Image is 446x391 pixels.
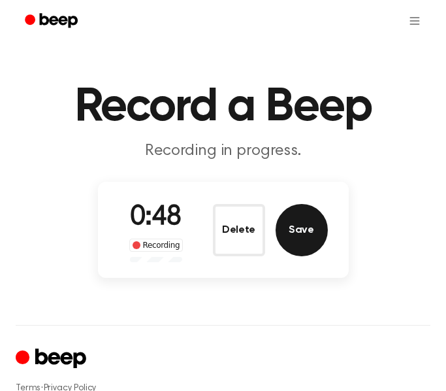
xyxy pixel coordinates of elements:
[16,141,430,161] p: Recording in progress.
[276,204,328,256] button: Save Audio Record
[399,5,430,37] button: Open menu
[16,8,89,34] a: Beep
[16,347,89,372] a: Cruip
[129,239,183,252] div: Recording
[130,204,182,231] span: 0:48
[16,84,430,131] h1: Record a Beep
[213,204,265,256] button: Delete Audio Record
